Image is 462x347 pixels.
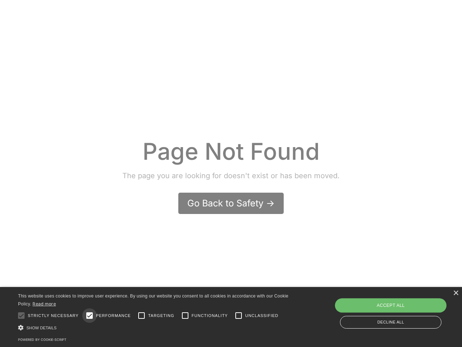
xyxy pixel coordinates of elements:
[18,324,295,331] div: Show details
[178,193,284,214] a: Go Back to Safety ->
[26,326,57,330] span: Show details
[342,269,462,347] iframe: Chat Widget
[335,298,446,313] div: Accept all
[340,316,441,329] div: Decline all
[32,301,56,307] a: Read more
[148,313,174,319] span: Targeting
[18,338,66,342] a: Powered by cookie-script
[122,170,340,182] div: The page you are looking for doesn't exist or has been moved.
[96,313,131,319] span: Performance
[28,313,79,319] span: Strictly necessary
[245,313,278,319] span: Unclassified
[122,137,340,166] div: Page Not Found
[18,294,288,307] span: This website uses cookies to improve user experience. By using our website you consent to all coo...
[187,197,275,210] div: Go Back to Safety ->
[192,313,228,319] span: Functionality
